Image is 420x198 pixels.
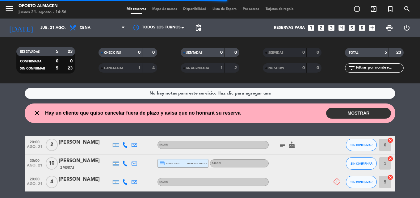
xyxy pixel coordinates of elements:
strong: 4 [152,66,156,70]
span: SERVIDAS [268,51,283,54]
i: search [403,5,411,13]
strong: 0 [234,50,238,55]
i: looks_3 [327,24,335,32]
span: visa * 1803 [159,161,179,166]
span: ago. 21 [27,145,42,152]
span: Reservas para [274,26,305,30]
span: SIN CONFIRMAR [351,180,372,184]
div: [PERSON_NAME] [59,175,111,183]
i: looks_two [317,24,325,32]
strong: 0 [302,50,305,55]
i: looks_one [307,24,315,32]
strong: 0 [302,66,305,70]
i: filter_list [348,64,355,72]
strong: 23 [396,50,402,55]
strong: 5 [56,66,58,70]
strong: 0 [70,59,74,63]
span: ago. 21 [27,182,42,189]
div: LOG OUT [398,19,415,37]
button: SIN CONFIRMAR [346,176,377,188]
span: 4 [46,176,58,188]
button: MOSTRAR [326,108,391,119]
i: cancel [387,137,393,143]
span: Cena [80,26,90,30]
div: jueves 21. agosto - 14:56 [19,9,66,15]
i: looks_5 [348,24,356,32]
span: CHECK INS [104,51,121,54]
strong: 1 [138,66,141,70]
span: SIN CONFIRMAR [20,67,45,70]
span: SIN CONFIRMAR [351,143,372,147]
i: power_settings_new [403,24,410,32]
i: looks_6 [358,24,366,32]
span: CANCELADA [104,67,123,70]
strong: 1 [220,66,223,70]
strong: 5 [56,49,58,54]
span: Pre-acceso [240,7,262,11]
span: 2 [46,139,58,151]
input: Filtrar por nombre... [355,65,403,71]
i: cancel [387,156,393,162]
span: Disponibilidad [180,7,209,11]
div: No hay notas para este servicio. Haz clic para agregar una [149,90,271,97]
strong: 0 [152,50,156,55]
strong: 0 [220,50,223,55]
span: 20:00 [27,157,42,164]
div: [PERSON_NAME] [59,157,111,165]
i: looks_4 [338,24,346,32]
span: TOTAL [349,51,358,54]
span: NO SHOW [268,67,284,70]
i: exit_to_app [370,5,377,13]
strong: 0 [56,59,58,63]
button: SIN CONFIRMAR [346,139,377,151]
div: [PERSON_NAME] [59,138,111,146]
i: cancel [387,174,393,180]
i: subject [279,141,286,149]
strong: 5 [384,50,387,55]
i: turned_in_not [387,5,394,13]
span: Tarjetas de regalo [262,7,297,11]
span: Lista de Espera [209,7,240,11]
span: SALON [159,181,168,183]
span: mercadopago [187,162,207,166]
i: menu [5,4,14,13]
strong: 23 [68,49,74,54]
span: 10 [46,157,58,170]
span: Hay un cliente que quiso cancelar fuera de plazo y avisa que no honrará su reserva [45,109,241,117]
span: Mis reservas [124,7,149,11]
span: RE AGENDADA [186,67,209,70]
i: arrow_drop_down [57,24,65,32]
span: Mapa de mesas [149,7,180,11]
span: ago. 21 [27,163,42,171]
strong: 2 [234,66,238,70]
span: CONFIRMADA [20,60,41,63]
i: cake [288,141,296,149]
span: 20:00 [27,175,42,182]
i: credit_card [159,161,165,166]
strong: 0 [138,50,141,55]
strong: 0 [317,66,320,70]
strong: 23 [68,66,74,70]
span: SENTADAS [186,51,203,54]
button: menu [5,4,14,15]
span: 20:00 [27,138,42,145]
span: SALON [159,144,168,146]
span: RESERVADAS [20,50,40,53]
span: print [386,24,393,32]
span: SALON [212,162,221,165]
i: add_circle_outline [353,5,361,13]
div: Oporto Almacen [19,3,66,9]
span: SIN CONFIRMAR [351,162,372,165]
i: add_box [368,24,376,32]
strong: 0 [317,50,320,55]
span: pending_actions [195,24,202,32]
span: 2 Visitas [60,165,74,170]
i: close [33,109,41,117]
button: SIN CONFIRMAR [346,157,377,170]
i: [DATE] [5,21,37,35]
